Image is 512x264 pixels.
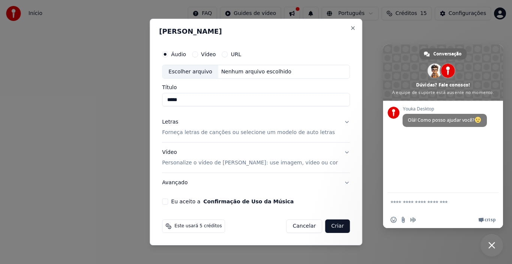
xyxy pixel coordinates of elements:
[159,28,353,35] h2: [PERSON_NAME]
[218,68,294,76] div: Nenhum arquivo escolhido
[163,65,219,79] div: Escolher arquivo
[162,143,350,173] button: VídeoPersonalize o vídeo de [PERSON_NAME]: use imagem, vídeo ou cor
[171,199,294,204] label: Eu aceito a
[162,85,350,90] label: Título
[325,219,350,233] button: Criar
[162,173,350,192] button: Avançado
[162,113,350,143] button: LetrasForneça letras de canções ou selecione um modelo de auto letras
[201,52,216,57] label: Vídeo
[162,159,338,167] p: Personalize o vídeo de [PERSON_NAME]: use imagem, vídeo ou cor
[162,149,338,167] div: Vídeo
[162,119,178,126] div: Letras
[419,48,467,60] a: Conversação
[175,223,222,229] span: Este usará 5 créditos
[286,219,322,233] button: Cancelar
[231,52,241,57] label: URL
[162,129,335,137] p: Forneça letras de canções ou selecione um modelo de auto letras
[171,52,186,57] label: Áudio
[433,48,461,60] span: Conversação
[204,199,294,204] button: Eu aceito a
